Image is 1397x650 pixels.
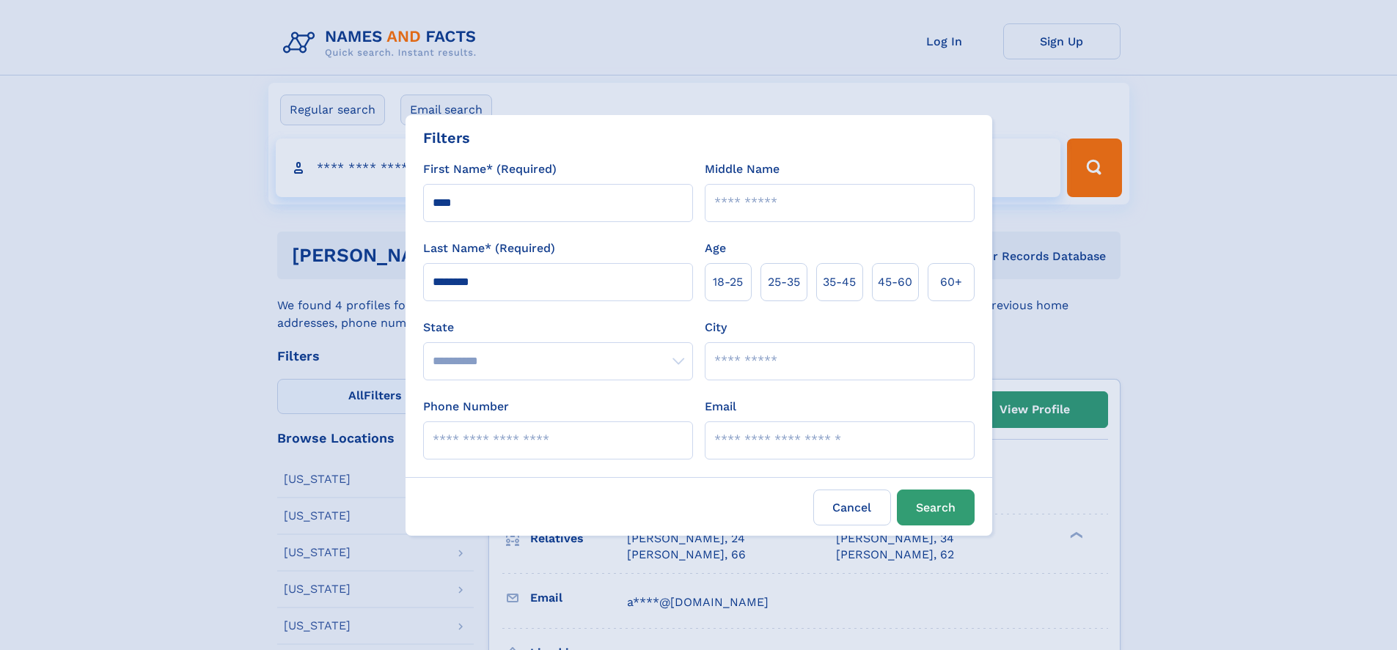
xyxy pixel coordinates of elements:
[423,160,557,178] label: First Name* (Required)
[813,490,891,525] label: Cancel
[878,273,912,291] span: 45‑60
[705,240,726,257] label: Age
[713,273,743,291] span: 18‑25
[897,490,975,525] button: Search
[768,273,800,291] span: 25‑35
[423,319,693,336] label: State
[940,273,962,291] span: 60+
[423,240,555,257] label: Last Name* (Required)
[823,273,856,291] span: 35‑45
[705,160,780,178] label: Middle Name
[705,398,736,416] label: Email
[705,319,727,336] label: City
[423,398,509,416] label: Phone Number
[423,127,470,149] div: Filters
